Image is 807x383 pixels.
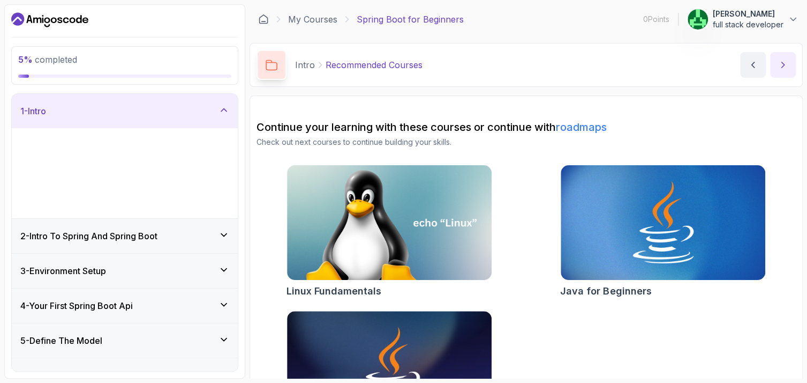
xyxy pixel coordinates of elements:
h3: 1 - Intro [20,105,46,117]
button: 1-Intro [12,94,238,128]
p: Spring Boot for Beginners [357,13,464,26]
img: Linux Fundamentals card [287,165,492,280]
a: Linux Fundamentals cardLinux Fundamentals [286,165,492,299]
h2: Java for Beginners [560,284,651,299]
button: user profile image[PERSON_NAME]full stack developer [687,9,798,30]
h3: 4 - Your First Spring Boot Api [20,299,133,312]
a: Dashboard [258,14,269,25]
button: 2-Intro To Spring And Spring Boot [12,219,238,253]
a: Dashboard [11,11,88,28]
p: Intro [295,58,315,71]
p: 0 Points [643,14,669,25]
img: Java for Beginners card [561,165,765,280]
h2: Linux Fundamentals [286,284,381,299]
a: Java for Beginners cardJava for Beginners [560,165,766,299]
h3: 3 - Environment Setup [20,264,106,277]
h3: 6 - Docker And Postgres [20,369,116,382]
p: Recommended Courses [326,58,423,71]
span: 5 % [18,54,33,65]
button: next content [770,52,796,78]
p: full stack developer [713,19,783,30]
a: My Courses [288,13,337,26]
button: 5-Define The Model [12,323,238,358]
button: previous content [740,52,766,78]
p: [PERSON_NAME] [713,9,783,19]
span: completed [18,54,77,65]
h3: 2 - Intro To Spring And Spring Boot [20,230,157,242]
h3: 5 - Define The Model [20,334,102,347]
button: 4-Your First Spring Boot Api [12,289,238,323]
h2: Continue your learning with these courses or continue with [257,120,796,135]
button: 3-Environment Setup [12,254,238,288]
p: Check out next courses to continue building your skills. [257,137,796,148]
a: roadmaps [556,121,607,134]
img: user profile image [688,9,708,30]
